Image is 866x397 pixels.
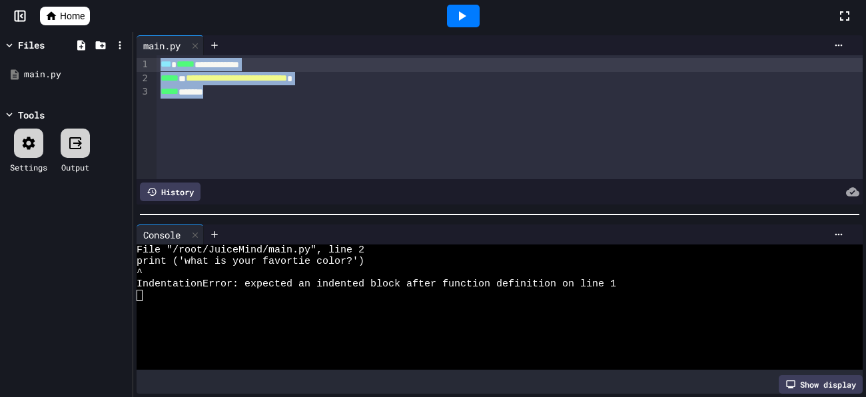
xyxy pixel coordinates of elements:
span: IndentationError: expected an indented block after function definition on line 1 [137,278,616,290]
span: File "/root/JuiceMind/main.py", line 2 [137,244,364,256]
div: main.py [137,39,187,53]
div: Settings [10,161,47,173]
div: History [140,183,201,201]
span: ^ [137,267,143,278]
div: Output [61,161,89,173]
div: main.py [24,68,128,81]
div: Show display [779,375,863,394]
span: Home [60,9,85,23]
span: print ('what is your favortie color?') [137,256,364,267]
div: Tools [18,108,45,122]
div: Files [18,38,45,52]
div: 2 [137,72,150,86]
div: 3 [137,85,150,99]
div: 1 [137,58,150,72]
div: Console [137,224,204,244]
a: Home [40,7,90,25]
div: Console [137,228,187,242]
div: main.py [137,35,204,55]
